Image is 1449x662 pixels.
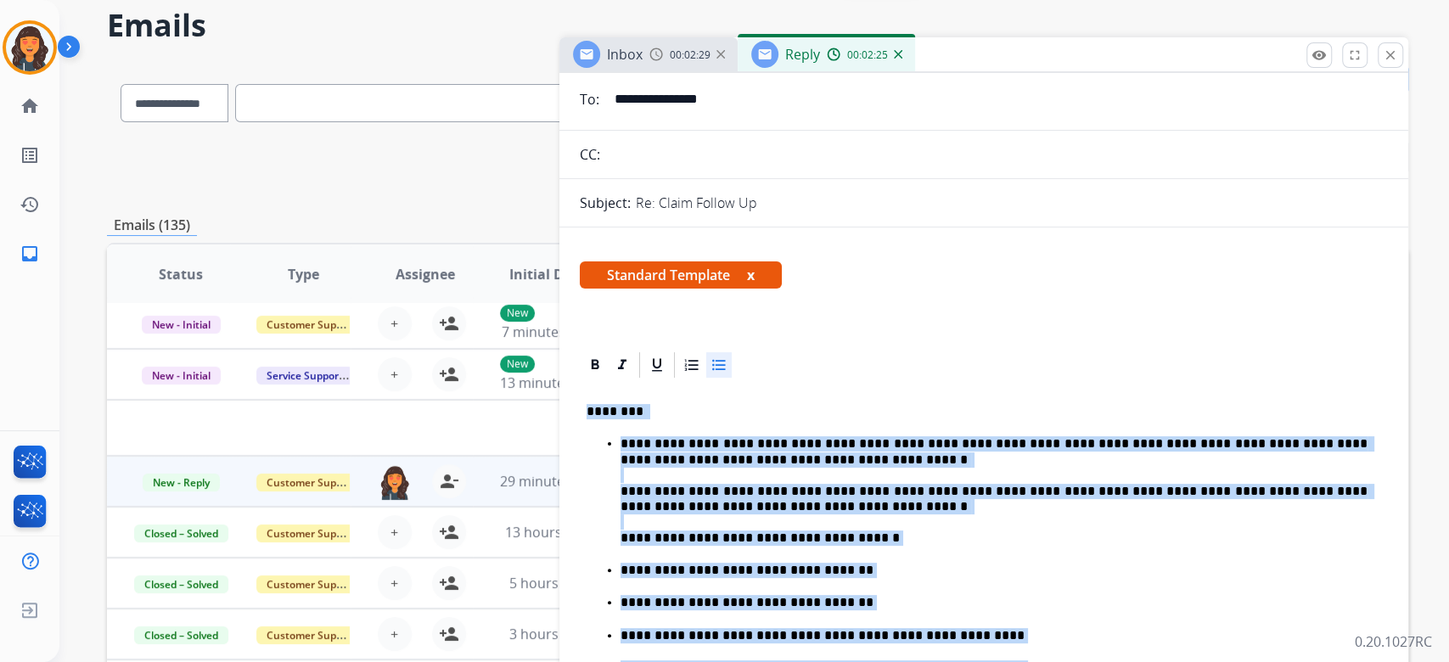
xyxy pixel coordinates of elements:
[378,617,412,651] button: +
[256,367,353,384] span: Service Support
[502,323,593,341] span: 7 minutes ago
[378,306,412,340] button: +
[439,573,459,593] mat-icon: person_add
[706,352,732,378] div: Bullet List
[607,45,643,64] span: Inbox
[508,264,585,284] span: Initial Date
[847,48,888,62] span: 00:02:25
[670,48,710,62] span: 00:02:29
[439,313,459,334] mat-icon: person_add
[6,24,53,71] img: avatar
[439,471,459,491] mat-icon: person_remove
[439,522,459,542] mat-icon: person_add
[439,624,459,644] mat-icon: person_add
[508,574,585,592] span: 5 hours ago
[256,316,367,334] span: Customer Support
[636,193,757,213] p: Re: Claim Follow Up
[439,364,459,384] mat-icon: person_add
[390,624,398,644] span: +
[107,8,1408,42] h2: Emails
[580,193,631,213] p: Subject:
[378,566,412,600] button: +
[500,373,598,392] span: 13 minutes ago
[288,264,319,284] span: Type
[580,89,599,109] p: To:
[378,464,412,500] img: agent-avatar
[20,194,40,215] mat-icon: history
[1311,48,1327,63] mat-icon: remove_red_eye
[134,525,228,542] span: Closed – Solved
[390,313,398,334] span: +
[644,352,670,378] div: Underline
[679,352,705,378] div: Ordered List
[580,261,782,289] span: Standard Template
[143,474,220,491] span: New - Reply
[785,45,820,64] span: Reply
[747,265,755,285] button: x
[508,625,585,643] span: 3 hours ago
[159,264,203,284] span: Status
[20,96,40,116] mat-icon: home
[1383,48,1398,63] mat-icon: close
[142,316,221,334] span: New - Initial
[609,352,635,378] div: Italic
[256,626,367,644] span: Customer Support
[378,515,412,549] button: +
[134,575,228,593] span: Closed – Solved
[390,573,398,593] span: +
[20,145,40,165] mat-icon: list_alt
[134,626,228,644] span: Closed – Solved
[142,367,221,384] span: New - Initial
[256,474,367,491] span: Customer Support
[256,525,367,542] span: Customer Support
[500,305,535,322] p: New
[500,472,598,491] span: 29 minutes ago
[396,264,455,284] span: Assignee
[582,352,608,378] div: Bold
[500,356,535,373] p: New
[390,364,398,384] span: +
[505,523,589,541] span: 13 hours ago
[1355,631,1432,652] p: 0.20.1027RC
[1347,48,1362,63] mat-icon: fullscreen
[107,215,197,236] p: Emails (135)
[256,575,367,593] span: Customer Support
[390,522,398,542] span: +
[20,244,40,264] mat-icon: inbox
[378,357,412,391] button: +
[580,144,600,165] p: CC:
